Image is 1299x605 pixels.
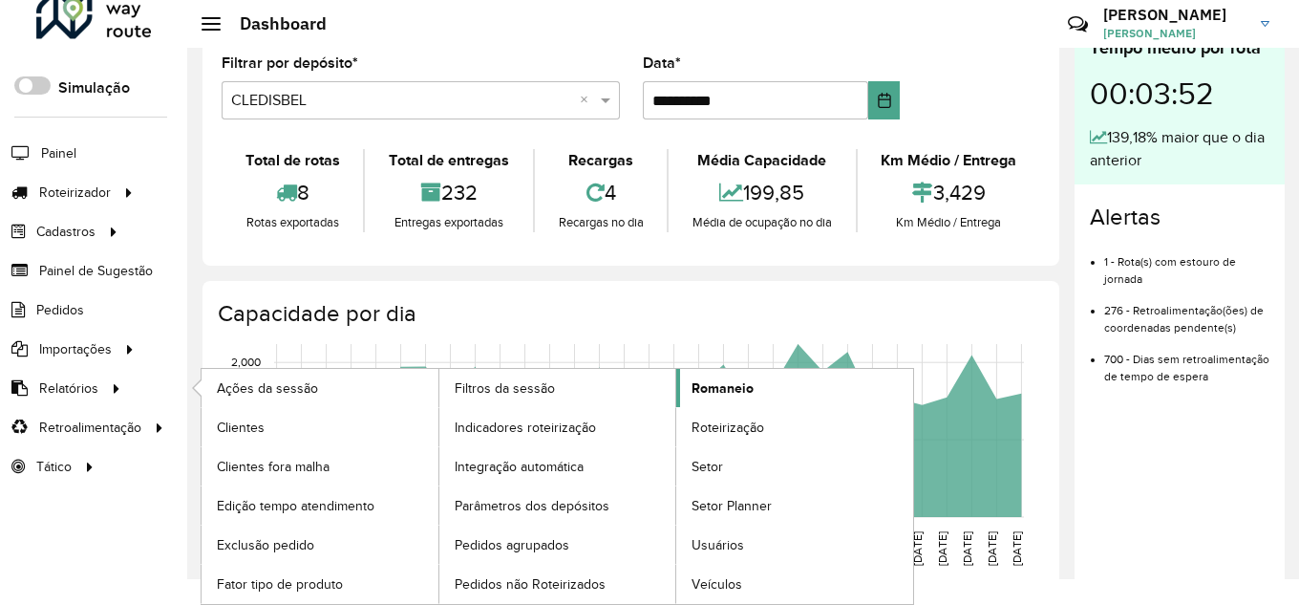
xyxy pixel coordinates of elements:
[692,574,742,594] span: Veículos
[540,172,662,213] div: 4
[231,356,261,368] text: 2,000
[1103,6,1246,24] h3: [PERSON_NAME]
[202,447,438,486] a: Clientes fora malha
[673,213,850,232] div: Média de ocupação no dia
[370,213,527,232] div: Entregas exportadas
[36,457,72,477] span: Tático
[676,526,913,564] a: Usuários
[1090,126,1269,172] div: 139,18% maior que o dia anterior
[862,149,1035,172] div: Km Médio / Entrega
[455,457,584,477] span: Integração automática
[692,457,723,477] span: Setor
[676,565,913,603] a: Veículos
[1104,288,1269,336] li: 276 - Retroalimentação(ões) de coordenadas pendente(s)
[1104,336,1269,385] li: 700 - Dias sem retroalimentação de tempo de espera
[217,496,374,516] span: Edição tempo atendimento
[39,261,153,281] span: Painel de Sugestão
[455,378,555,399] span: Filtros da sessão
[217,535,314,555] span: Exclusão pedido
[455,418,596,438] span: Indicadores roteirização
[455,496,609,516] span: Parâmetros dos depósitos
[39,183,111,203] span: Roteirizador
[961,531,973,566] text: [DATE]
[986,531,998,566] text: [DATE]
[455,574,606,594] span: Pedidos não Roteirizados
[673,149,850,172] div: Média Capacidade
[58,76,130,99] label: Simulação
[226,172,358,213] div: 8
[911,531,924,566] text: [DATE]
[676,447,913,486] a: Setor
[39,378,98,399] span: Relatórios
[217,418,265,438] span: Clientes
[439,486,676,525] a: Parâmetros dos depósitos
[222,52,358,75] label: Filtrar por depósito
[862,213,1035,232] div: Km Médio / Entrega
[218,300,1040,328] h4: Capacidade por dia
[202,369,438,407] a: Ações da sessão
[455,535,569,555] span: Pedidos agrupados
[692,496,772,516] span: Setor Planner
[643,52,681,75] label: Data
[673,172,850,213] div: 199,85
[226,149,358,172] div: Total de rotas
[692,418,764,438] span: Roteirização
[676,369,913,407] a: Romaneio
[540,149,662,172] div: Recargas
[439,369,676,407] a: Filtros da sessão
[370,149,527,172] div: Total de entregas
[217,378,318,399] span: Ações da sessão
[36,300,84,320] span: Pedidos
[36,222,96,242] span: Cadastros
[580,89,596,112] span: Clear all
[202,565,438,603] a: Fator tipo de produto
[439,447,676,486] a: Integração automática
[202,526,438,564] a: Exclusão pedido
[202,408,438,446] a: Clientes
[202,486,438,525] a: Edição tempo atendimento
[868,81,900,119] button: Choose Date
[1090,204,1269,231] h4: Alertas
[370,172,527,213] div: 232
[41,143,76,163] span: Painel
[692,378,754,399] span: Romaneio
[39,418,141,438] span: Retroalimentação
[1104,239,1269,288] li: 1 - Rota(s) com estouro de jornada
[1057,4,1098,45] a: Contato Rápido
[217,574,343,594] span: Fator tipo de produto
[862,172,1035,213] div: 3,429
[1103,25,1246,42] span: [PERSON_NAME]
[1011,531,1023,566] text: [DATE]
[226,213,358,232] div: Rotas exportadas
[439,408,676,446] a: Indicadores roteirização
[221,13,327,34] h2: Dashboard
[1090,61,1269,126] div: 00:03:52
[692,535,744,555] span: Usuários
[217,457,330,477] span: Clientes fora malha
[39,339,112,359] span: Importações
[540,213,662,232] div: Recargas no dia
[676,486,913,525] a: Setor Planner
[439,526,676,564] a: Pedidos agrupados
[676,408,913,446] a: Roteirização
[439,565,676,603] a: Pedidos não Roteirizados
[936,531,948,566] text: [DATE]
